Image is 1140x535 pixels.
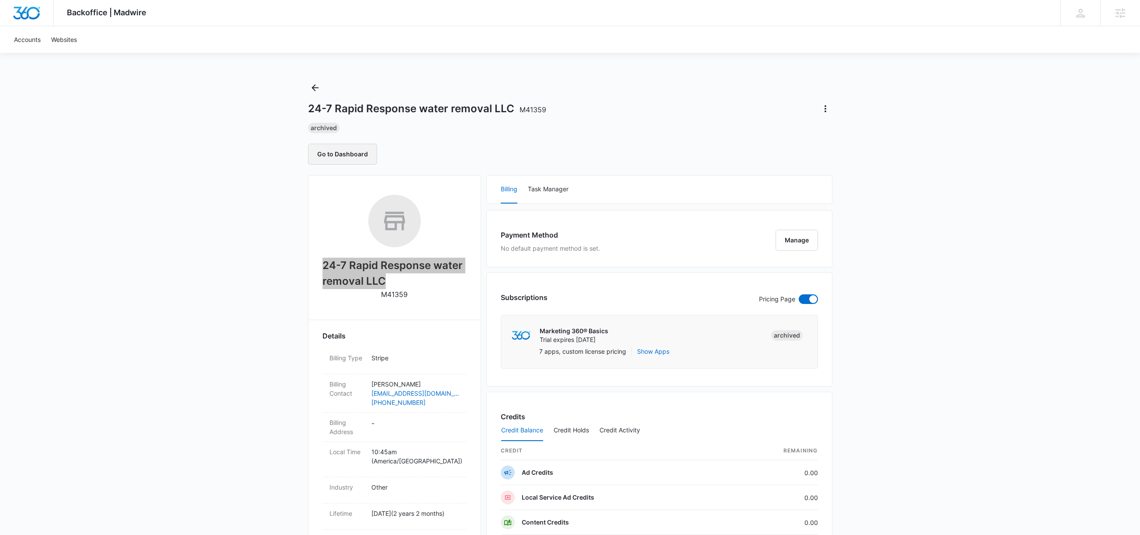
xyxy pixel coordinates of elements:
button: Credit Holds [554,420,589,441]
div: Archived [308,123,340,133]
dt: Billing Address [329,418,364,436]
span: Details [322,331,346,341]
p: Other [371,483,460,492]
a: [EMAIL_ADDRESS][DOMAIN_NAME] [371,389,460,398]
th: Remaining [725,442,818,460]
p: Trial expires [DATE] [540,335,608,344]
p: Marketing 360® Basics [540,327,608,335]
h3: Subscriptions [501,292,547,303]
button: Go to Dashboard [308,144,377,165]
button: Show Apps [637,347,669,356]
dd: - [371,418,460,436]
p: 10:45am ( America/[GEOGRAPHIC_DATA] ) [371,447,460,466]
button: Credit Balance [501,420,543,441]
p: No default payment method is set. [501,244,600,253]
td: 0.00 [725,460,818,485]
p: Pricing Page [759,294,795,304]
div: Archived [771,330,803,341]
p: M41359 [381,289,408,300]
td: 0.00 [725,485,818,510]
div: Lifetime[DATE](2 years 2 months) [322,504,467,530]
dt: Lifetime [329,509,364,518]
img: marketing360Logo [512,331,530,340]
button: Billing [501,176,517,204]
button: Manage [776,230,818,251]
a: [PHONE_NUMBER] [371,398,460,407]
p: Stripe [371,353,460,362]
button: Credit Activity [599,420,640,441]
p: 7 apps, custom license pricing [539,347,626,356]
dt: Billing Contact [329,380,364,398]
h3: Payment Method [501,230,600,240]
p: Ad Credits [522,468,553,477]
td: 0.00 [725,510,818,535]
p: Local Service Ad Credits [522,493,594,502]
a: Accounts [9,26,46,53]
div: Billing Contact[PERSON_NAME][EMAIL_ADDRESS][DOMAIN_NAME][PHONE_NUMBER] [322,374,467,413]
h1: 24-7 Rapid Response water removal LLC [308,102,546,115]
p: [DATE] ( 2 years 2 months ) [371,509,460,518]
button: Back [308,81,322,95]
a: Websites [46,26,82,53]
div: Billing Address- [322,413,467,442]
th: credit [501,442,725,460]
p: Content Credits [522,518,569,527]
span: M41359 [520,105,546,114]
p: [PERSON_NAME] [371,380,460,389]
div: Local Time10:45am (America/[GEOGRAPHIC_DATA]) [322,442,467,477]
button: Task Manager [528,176,568,204]
dt: Billing Type [329,353,364,362]
dt: Industry [329,483,364,492]
span: Backoffice | Madwire [67,8,146,17]
h3: Credits [501,411,525,422]
h2: 24-7 Rapid Response water removal LLC [322,258,467,289]
dt: Local Time [329,447,364,456]
div: Billing TypeStripe [322,348,467,374]
div: IndustryOther [322,477,467,504]
button: Actions [818,102,832,116]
